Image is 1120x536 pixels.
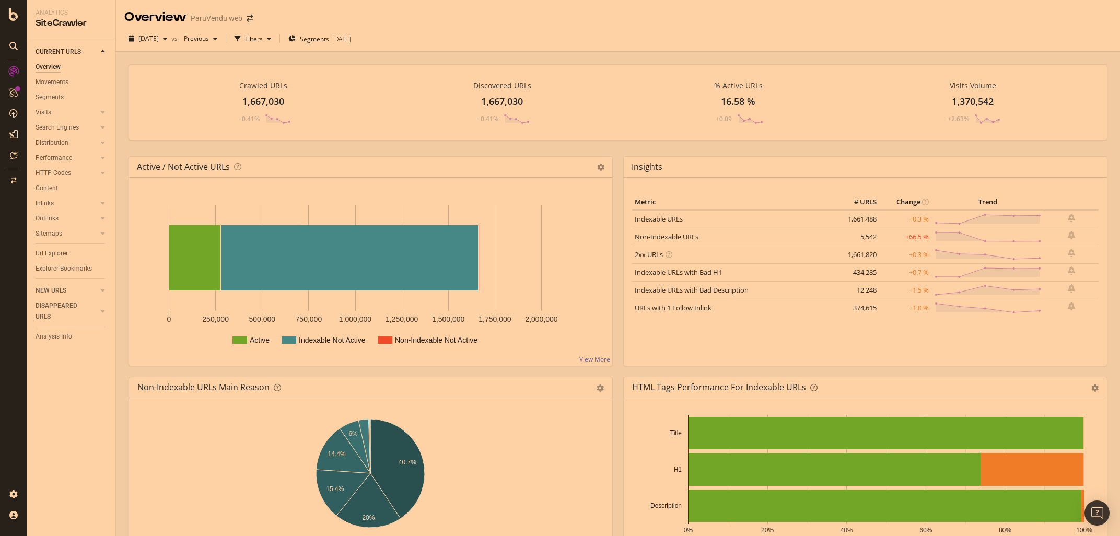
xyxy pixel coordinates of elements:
text: 1,000,000 [339,315,371,323]
div: NEW URLS [36,285,66,296]
td: +0.7 % [879,263,931,281]
div: 16.58 % [721,95,755,109]
i: Options [597,164,604,171]
span: vs [171,34,180,43]
text: Indexable Not Active [299,336,366,344]
text: H1 [674,466,682,473]
a: Distribution [36,137,98,148]
td: +0.3 % [879,210,931,228]
div: bell-plus [1068,302,1075,310]
div: +2.63% [948,114,969,123]
div: bell-plus [1068,214,1075,222]
div: Inlinks [36,198,54,209]
div: bell-plus [1068,284,1075,293]
div: Sitemaps [36,228,62,239]
div: +0.41% [477,114,498,123]
a: Outlinks [36,213,98,224]
div: Analysis Info [36,331,72,342]
text: 80% [999,527,1011,534]
div: gear [1091,384,1099,392]
span: 2025 Aug. 29th [138,34,159,43]
a: Indexable URLs [635,214,683,224]
td: 1,661,820 [837,246,879,263]
div: arrow-right-arrow-left [247,15,253,22]
div: +0.41% [238,114,260,123]
text: 0 [167,315,171,323]
a: HTTP Codes [36,168,98,179]
div: Visits Volume [950,80,996,91]
a: Content [36,183,108,194]
text: 2,000,000 [525,315,557,323]
div: Content [36,183,58,194]
text: 20% [362,514,375,521]
div: Url Explorer [36,248,68,259]
div: 1,667,030 [481,95,523,109]
span: Previous [180,34,209,43]
td: +1.0 % [879,299,931,317]
a: NEW URLS [36,285,98,296]
div: gear [597,384,604,392]
div: Filters [245,34,263,43]
div: Performance [36,153,72,164]
a: Indexable URLs with Bad H1 [635,267,722,277]
a: 2xx URLs [635,250,663,259]
td: +66.5 % [879,228,931,246]
div: bell-plus [1068,249,1075,257]
div: HTML Tags Performance for Indexable URLs [632,382,806,392]
text: 250,000 [202,315,229,323]
text: 0% [684,527,693,534]
div: bell-plus [1068,231,1075,239]
h4: Active / Not Active URLs [137,160,230,174]
a: Explorer Bookmarks [36,263,108,274]
button: [DATE] [124,30,171,47]
div: Visits [36,107,51,118]
a: Performance [36,153,98,164]
div: Outlinks [36,213,59,224]
div: Search Engines [36,122,79,133]
text: 500,000 [249,315,275,323]
div: Explorer Bookmarks [36,263,92,274]
a: Non-Indexable URLs [635,232,698,241]
text: Non-Indexable Not Active [395,336,477,344]
a: Analysis Info [36,331,108,342]
text: 750,000 [296,315,322,323]
text: 14.4% [328,450,346,458]
td: 434,285 [837,263,879,281]
a: CURRENT URLS [36,46,98,57]
td: 1,661,488 [837,210,879,228]
text: 15.4% [326,485,344,493]
text: Description [650,502,682,509]
a: DISAPPEARED URLS [36,300,98,322]
a: Overview [36,62,108,73]
button: Filters [230,30,275,47]
div: Segments [36,92,64,103]
h4: Insights [632,160,662,174]
a: Url Explorer [36,248,108,259]
div: Analytics [36,8,107,17]
div: CURRENT URLS [36,46,81,57]
div: 1,370,542 [952,95,994,109]
span: Segments [300,34,329,43]
div: Distribution [36,137,68,148]
div: Overview [124,8,186,26]
text: 1,750,000 [479,315,511,323]
a: View More [579,355,610,364]
div: [DATE] [332,34,351,43]
a: Inlinks [36,198,98,209]
svg: A chart. [137,194,604,357]
a: Sitemaps [36,228,98,239]
div: DISAPPEARED URLS [36,300,88,322]
th: Trend [931,194,1044,210]
svg: A chart. [632,415,1099,536]
div: Discovered URLs [473,80,531,91]
button: Segments[DATE] [284,30,355,47]
th: Metric [632,194,837,210]
div: Movements [36,77,68,88]
div: Non-Indexable URLs Main Reason [137,382,270,392]
a: Indexable URLs with Bad Description [635,285,749,295]
a: Search Engines [36,122,98,133]
svg: A chart. [137,415,604,536]
text: Active [250,336,270,344]
div: % Active URLs [714,80,763,91]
